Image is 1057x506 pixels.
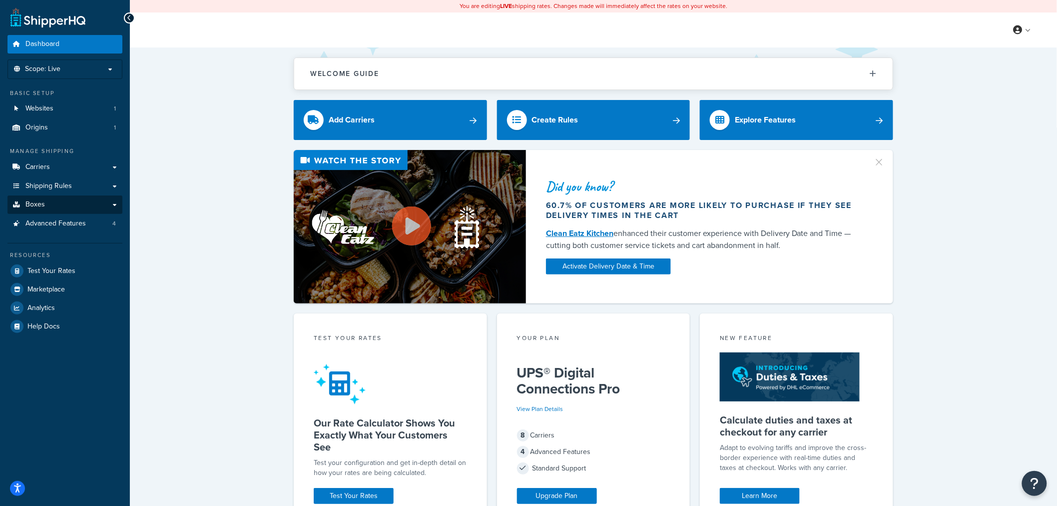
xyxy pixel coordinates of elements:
img: Video thumbnail [294,150,526,303]
button: Welcome Guide [294,58,893,89]
div: enhanced their customer experience with Delivery Date and Time — cutting both customer service ti... [546,227,862,251]
span: Test Your Rates [27,267,75,275]
div: Did you know? [546,179,862,193]
span: Websites [25,104,53,113]
div: Test your rates [314,333,467,345]
div: Manage Shipping [7,147,122,155]
li: Advanced Features [7,214,122,233]
a: Dashboard [7,35,122,53]
span: 4 [517,446,529,458]
a: Carriers [7,158,122,176]
div: Basic Setup [7,89,122,97]
a: Advanced Features4 [7,214,122,233]
li: Origins [7,118,122,137]
a: Analytics [7,299,122,317]
div: Add Carriers [329,113,375,127]
span: 8 [517,429,529,441]
h5: Calculate duties and taxes at checkout for any carrier [720,414,873,438]
span: Advanced Features [25,219,86,228]
h5: Our Rate Calculator Shows You Exactly What Your Customers See [314,417,467,453]
div: Resources [7,251,122,259]
span: Origins [25,123,48,132]
div: 60.7% of customers are more likely to purchase if they see delivery times in the cart [546,200,862,220]
a: Create Rules [497,100,690,140]
div: Advanced Features [517,445,670,459]
span: 1 [114,104,116,113]
h5: UPS® Digital Connections Pro [517,365,670,397]
div: Standard Support [517,461,670,475]
div: Create Rules [532,113,578,127]
button: Open Resource Center [1022,471,1047,496]
a: Shipping Rules [7,177,122,195]
a: Explore Features [700,100,893,140]
p: Adapt to evolving tariffs and improve the cross-border experience with real-time duties and taxes... [720,443,873,473]
span: Marketplace [27,285,65,294]
a: Boxes [7,195,122,214]
a: Activate Delivery Date & Time [546,258,671,274]
span: Help Docs [27,322,60,331]
a: Clean Eatz Kitchen [546,227,613,239]
a: Websites1 [7,99,122,118]
a: View Plan Details [517,404,563,413]
a: Add Carriers [294,100,487,140]
a: Test Your Rates [7,262,122,280]
div: Test your configuration and get in-depth detail on how your rates are being calculated. [314,458,467,478]
span: Analytics [27,304,55,312]
span: Scope: Live [25,65,60,73]
a: Help Docs [7,317,122,335]
a: Learn More [720,488,800,504]
a: Test Your Rates [314,488,394,504]
h2: Welcome Guide [310,70,379,77]
span: Boxes [25,200,45,209]
li: Websites [7,99,122,118]
b: LIVE [500,1,512,10]
div: Carriers [517,428,670,442]
div: New Feature [720,333,873,345]
a: Upgrade Plan [517,488,597,504]
span: Dashboard [25,40,59,48]
span: Carriers [25,163,50,171]
span: Shipping Rules [25,182,72,190]
a: Marketplace [7,280,122,298]
a: Origins1 [7,118,122,137]
div: Explore Features [735,113,796,127]
div: Your Plan [517,333,670,345]
span: 4 [112,219,116,228]
span: 1 [114,123,116,132]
